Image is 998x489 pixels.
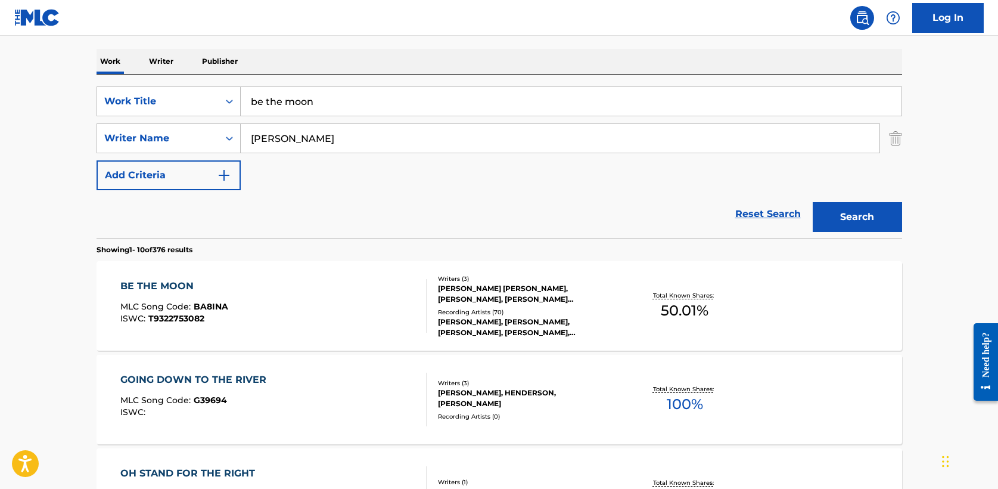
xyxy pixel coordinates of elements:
[97,355,902,444] a: GOING DOWN TO THE RIVERMLC Song Code:G39694ISWC:Writers (3)[PERSON_NAME], HENDERSON, [PERSON_NAME...
[120,466,261,481] div: OH STAND FOR THE RIGHT
[438,283,618,305] div: [PERSON_NAME] [PERSON_NAME], [PERSON_NAME], [PERSON_NAME] [PERSON_NAME]
[120,407,148,417] span: ISWC :
[120,279,228,293] div: BE THE MOON
[938,432,998,489] iframe: Chat Widget
[889,123,902,153] img: Delete Criterion
[438,478,618,487] div: Writers ( 1 )
[942,444,949,479] div: Drag
[438,412,618,421] div: Recording Artists ( 0 )
[97,49,124,74] p: Work
[145,49,177,74] p: Writer
[661,300,708,321] span: 50.01 %
[886,11,900,25] img: help
[104,94,212,109] div: Work Title
[97,160,241,190] button: Add Criteria
[217,168,231,182] img: 9d2ae6d4665cec9f34b9.svg
[14,9,60,26] img: MLC Logo
[120,395,194,406] span: MLC Song Code :
[198,49,241,74] p: Publisher
[912,3,984,33] a: Log In
[97,261,902,351] a: BE THE MOONMLC Song Code:BA8INAISWC:T9322753082Writers (3)[PERSON_NAME] [PERSON_NAME], [PERSON_NA...
[965,314,998,410] iframe: Resource Center
[104,131,212,146] div: Writer Name
[850,6,874,30] a: Public Search
[855,11,869,25] img: search
[667,394,703,415] span: 100 %
[194,301,228,312] span: BA8INA
[653,385,717,394] p: Total Known Shares:
[653,291,717,300] p: Total Known Shares:
[120,301,194,312] span: MLC Song Code :
[438,308,618,317] div: Recording Artists ( 70 )
[813,202,902,232] button: Search
[881,6,905,30] div: Help
[438,274,618,283] div: Writers ( 3 )
[97,244,192,255] p: Showing 1 - 10 of 376 results
[438,379,618,388] div: Writers ( 3 )
[438,317,618,338] div: [PERSON_NAME], [PERSON_NAME], [PERSON_NAME], [PERSON_NAME], [PERSON_NAME], [PERSON_NAME], [PERSON...
[194,395,227,406] span: G39694
[438,388,618,409] div: [PERSON_NAME], HENDERSON, [PERSON_NAME]
[653,478,717,487] p: Total Known Shares:
[97,86,902,238] form: Search Form
[120,373,272,387] div: GOING DOWN TO THE RIVER
[120,313,148,324] span: ISWC :
[729,201,807,227] a: Reset Search
[148,313,204,324] span: T9322753082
